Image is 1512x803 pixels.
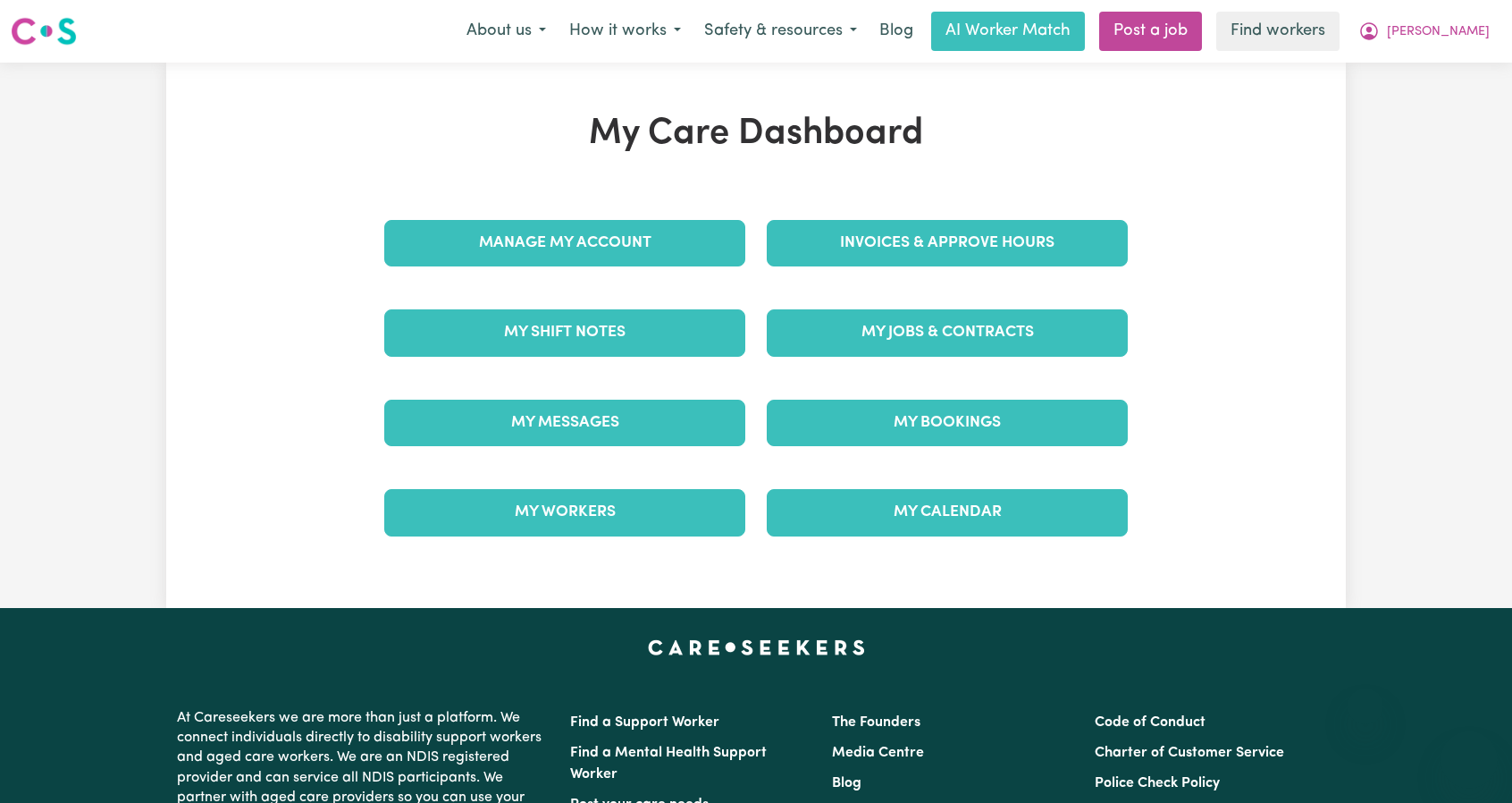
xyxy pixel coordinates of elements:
a: Blog [869,12,924,51]
a: My Calendar [767,489,1128,536]
button: How it works [558,13,693,50]
a: My Workers [384,489,745,536]
a: Careseekers logo [11,11,77,52]
img: Careseekers logo [11,15,77,47]
a: Code of Conduct [1095,715,1205,730]
a: AI Worker Match [931,12,1085,51]
a: Find workers [1216,12,1340,51]
a: Manage My Account [384,220,745,266]
a: Find a Mental Health Support Worker [570,746,767,782]
a: Blog [832,776,861,790]
a: Invoices & Approve Hours [767,220,1128,266]
span: [PERSON_NAME] [1387,22,1490,42]
button: About us [455,13,558,50]
a: My Shift Notes [384,309,745,356]
a: Find a Support Worker [570,715,719,730]
a: Charter of Customer Service [1095,746,1284,760]
a: The Founders [832,715,920,730]
button: Safety & resources [693,13,869,50]
button: My Account [1347,13,1501,50]
a: Careseekers home page [648,640,865,655]
a: Media Centre [832,746,924,760]
a: Post a job [1099,12,1202,51]
h1: My Care Dashboard [374,113,1138,156]
iframe: Close message [1348,689,1383,724]
a: My Jobs & Contracts [767,309,1128,356]
a: Police Check Policy [1095,776,1220,790]
iframe: Button to launch messaging window [1441,731,1498,789]
a: My Bookings [767,400,1128,446]
a: My Messages [384,400,745,446]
